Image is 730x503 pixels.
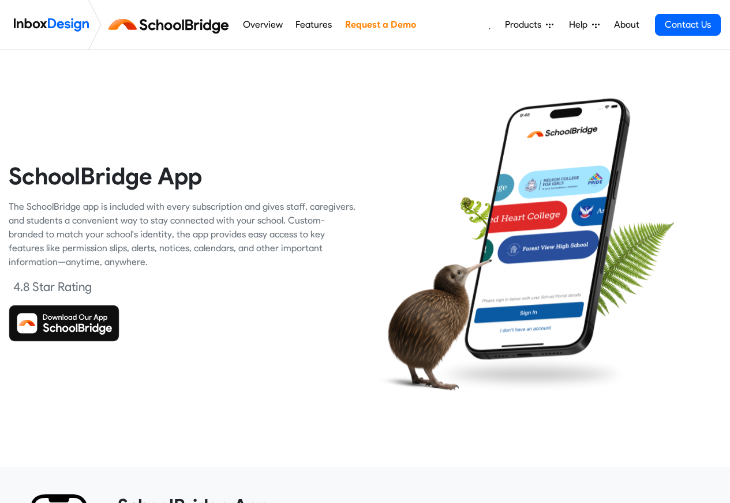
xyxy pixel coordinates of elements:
a: Products [500,13,558,36]
heading: SchoolBridge App [9,161,357,191]
div: 4.8 Star Rating [13,278,92,296]
a: Overview [239,13,286,36]
a: About [611,13,642,36]
a: Features [293,13,335,36]
div: The SchoolBridge app is included with every subscription and gives staff, caregivers, and student... [9,200,357,269]
a: Contact Us [655,14,721,36]
a: Help [564,13,604,36]
img: Download SchoolBridge App [9,305,119,342]
span: Products [505,18,546,32]
a: Request a Demo [342,13,419,36]
img: kiwi_bird.png [374,248,492,399]
img: phone.png [456,97,639,360]
img: shadow.png [433,353,630,395]
img: schoolbridge logo [106,11,236,39]
span: Help [569,18,592,32]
